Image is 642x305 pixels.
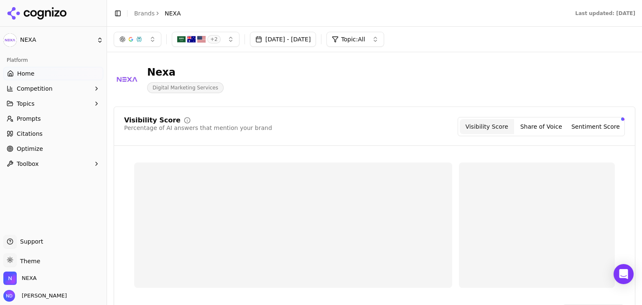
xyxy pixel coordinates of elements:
[20,36,93,44] span: NEXA
[3,33,17,47] img: NEXA
[124,124,272,132] div: Percentage of AI answers that mention your brand
[17,69,34,78] span: Home
[134,9,181,18] nav: breadcrumb
[124,117,181,124] div: Visibility Score
[165,9,181,18] span: NEXA
[3,290,15,302] img: Nikhil Das
[17,130,43,138] span: Citations
[3,272,17,285] img: NEXA
[460,119,514,134] button: Visibility Score
[114,66,140,93] img: NEXA
[3,67,103,80] a: Home
[514,119,568,134] button: Share of Voice
[17,237,43,246] span: Support
[22,274,37,282] span: NEXA
[3,97,103,110] button: Topics
[147,66,224,79] div: Nexa
[177,35,186,43] img: SA
[3,112,103,125] a: Prompts
[575,10,635,17] div: Last updated: [DATE]
[3,290,67,302] button: Open user button
[207,35,221,43] span: + 2
[147,82,224,93] span: Digital Marketing Services
[3,272,37,285] button: Open organization switcher
[250,32,316,47] button: [DATE] - [DATE]
[3,82,103,95] button: Competition
[3,142,103,155] a: Optimize
[568,119,623,134] button: Sentiment Score
[17,114,41,123] span: Prompts
[197,35,206,43] img: US
[17,99,35,108] span: Topics
[187,35,196,43] img: AU
[3,157,103,170] button: Toolbox
[17,258,40,264] span: Theme
[18,292,67,300] span: [PERSON_NAME]
[3,53,103,67] div: Platform
[3,127,103,140] a: Citations
[17,145,43,153] span: Optimize
[614,264,634,284] div: Open Intercom Messenger
[17,84,53,93] span: Competition
[341,35,365,43] span: Topic: All
[17,160,39,168] span: Toolbox
[134,10,155,17] a: Brands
